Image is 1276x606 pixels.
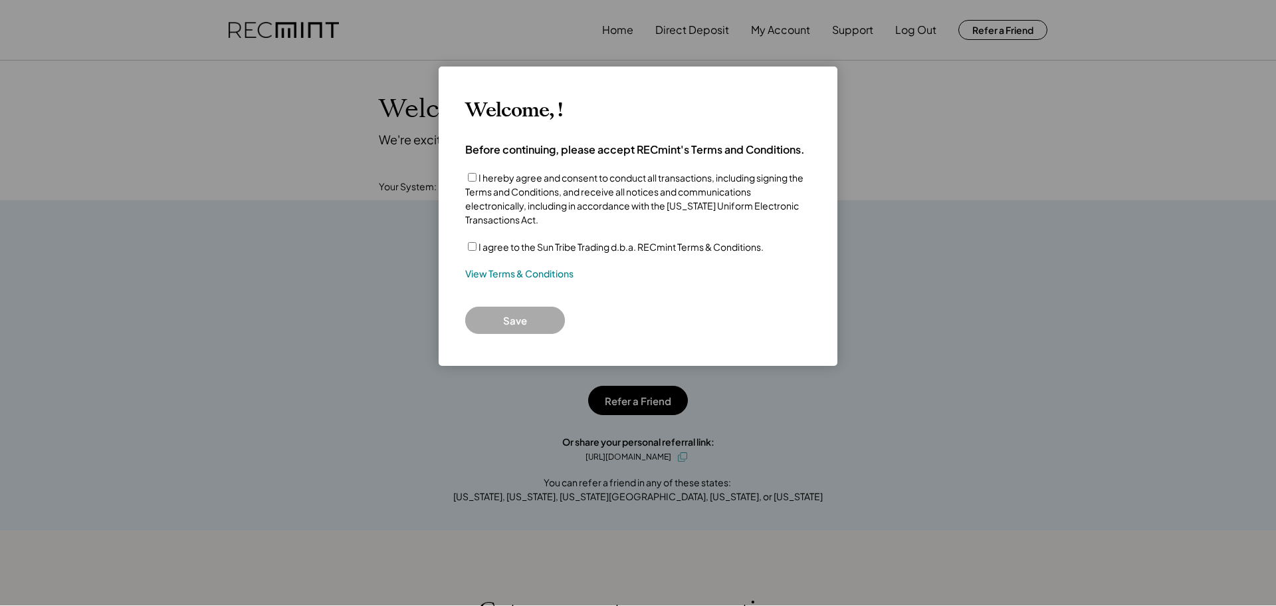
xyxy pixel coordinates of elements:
[465,307,565,334] button: Save
[465,98,562,122] h3: Welcome, !
[478,241,764,253] label: I agree to the Sun Tribe Trading d.b.a. RECmint Terms & Conditions.
[465,172,803,226] label: I hereby agree and consent to conduct all transactions, including signing the Terms and Condition...
[465,267,574,281] a: View Terms & Conditions
[465,142,805,157] h4: Before continuing, please accept RECmint's Terms and Conditions.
